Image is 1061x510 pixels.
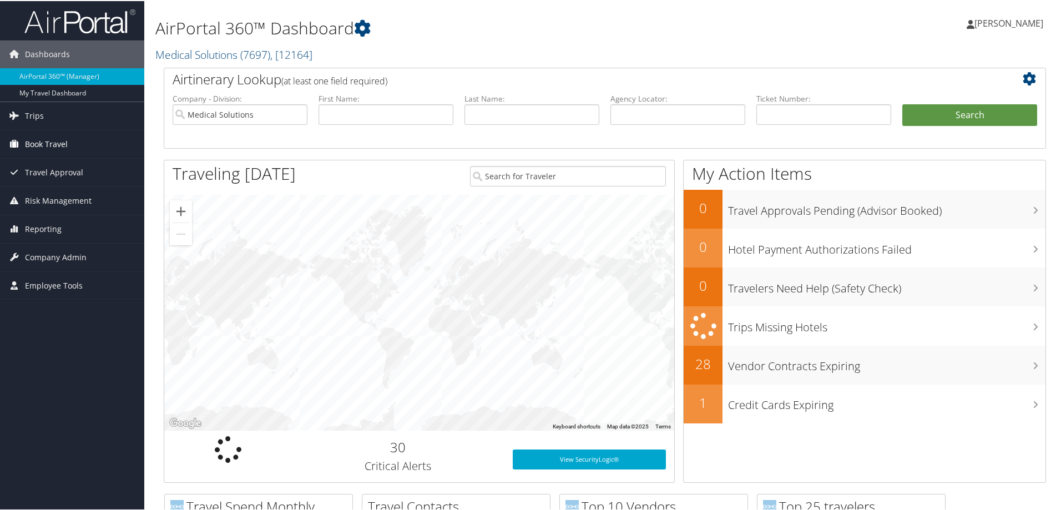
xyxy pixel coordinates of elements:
a: 1Credit Cards Expiring [684,383,1045,422]
a: View SecurityLogic® [513,448,666,468]
label: Agency Locator: [610,92,745,103]
span: Trips [25,101,44,129]
h2: 30 [300,437,496,456]
h3: Travelers Need Help (Safety Check) [728,274,1045,295]
h3: Credit Cards Expiring [728,391,1045,412]
a: Terms (opens in new tab) [655,422,671,428]
h1: AirPortal 360™ Dashboard [155,16,755,39]
span: [PERSON_NAME] [974,16,1043,28]
h3: Critical Alerts [300,457,496,473]
a: 0Travelers Need Help (Safety Check) [684,266,1045,305]
span: (at least one field required) [281,74,387,86]
h2: 1 [684,392,723,411]
span: Travel Approval [25,158,83,185]
label: Company - Division: [173,92,307,103]
a: [PERSON_NAME] [967,6,1054,39]
a: 28Vendor Contracts Expiring [684,345,1045,383]
h3: Hotel Payment Authorizations Failed [728,235,1045,256]
span: , [ 12164 ] [270,46,312,61]
span: Book Travel [25,129,68,157]
a: Open this area in Google Maps (opens a new window) [167,415,204,430]
img: airportal-logo.png [24,7,135,33]
span: Reporting [25,214,62,242]
h2: 0 [684,275,723,294]
button: Zoom out [170,222,192,244]
h1: Traveling [DATE] [173,161,296,184]
h2: 0 [684,198,723,216]
a: 0Hotel Payment Authorizations Failed [684,228,1045,266]
img: Google [167,415,204,430]
span: Employee Tools [25,271,83,299]
span: Risk Management [25,186,92,214]
h3: Travel Approvals Pending (Advisor Booked) [728,196,1045,218]
h2: 28 [684,354,723,372]
h3: Trips Missing Hotels [728,313,1045,334]
h2: 0 [684,236,723,255]
a: 0Travel Approvals Pending (Advisor Booked) [684,189,1045,228]
button: Zoom in [170,199,192,221]
span: ( 7697 ) [240,46,270,61]
a: Trips Missing Hotels [684,305,1045,345]
h2: Airtinerary Lookup [173,69,964,88]
h3: Vendor Contracts Expiring [728,352,1045,373]
button: Search [902,103,1037,125]
span: Company Admin [25,243,87,270]
button: Keyboard shortcuts [553,422,600,430]
input: Search for Traveler [470,165,666,185]
h1: My Action Items [684,161,1045,184]
span: Dashboards [25,39,70,67]
label: Ticket Number: [756,92,891,103]
label: Last Name: [464,92,599,103]
label: First Name: [319,92,453,103]
a: Medical Solutions [155,46,312,61]
span: Map data ©2025 [607,422,649,428]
